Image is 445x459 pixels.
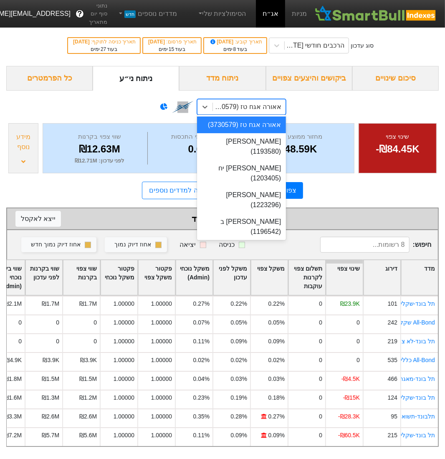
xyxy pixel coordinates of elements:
[208,38,262,46] div: תאריך קובע :
[53,142,145,157] div: ₪12.63M
[151,299,172,308] div: 1.00000
[169,46,174,52] span: 15
[245,142,344,157] div: ₪148.59K
[395,394,435,401] a: תל בונד-שקלי A
[197,213,286,240] div: [PERSON_NAME] ב (1196542)
[319,356,322,365] div: 0
[80,356,97,365] div: ₪3.9K
[148,39,166,45] span: [DATE]
[268,318,285,327] div: 0.05%
[114,5,180,22] a: מדדים נוספיםחדש
[401,357,435,363] a: All-Bond כללי
[56,318,59,327] div: 0
[151,393,172,402] div: 1.00000
[42,393,59,402] div: ₪1.3M
[124,10,136,18] span: חדש
[42,375,59,383] div: ₪1.5M
[72,38,136,46] div: תאריך כניסה לתוקף :
[18,318,22,327] div: 0
[319,337,322,346] div: 0
[388,431,397,440] div: 215
[193,318,210,327] div: 0.07%
[231,375,247,383] div: 0.03%
[193,412,210,421] div: 0.35%
[53,157,145,165] div: לפני עדכון : ₪12.71M
[25,260,62,295] div: Toggle SortBy
[314,5,438,22] img: SmartBull
[42,431,59,440] div: ₪5.7M
[114,431,134,440] div: 1.00000
[319,299,322,308] div: 0
[338,412,360,421] div: -₪28.3K
[77,8,82,20] span: ?
[388,299,397,308] div: 101
[391,300,435,307] a: תל בונד-שקלי 1-3
[193,299,210,308] div: 0.27%
[208,46,262,53] div: בעוד ימים
[233,46,236,52] span: 8
[213,260,250,295] div: Toggle SortBy
[399,319,435,326] a: All-Bond שקלי
[151,318,172,327] div: 1.00000
[150,142,240,157] div: 0.6
[114,318,134,327] div: 1.00000
[93,66,179,91] div: ניתוח ני״ע
[268,412,285,421] div: 0.27%
[56,337,59,346] div: 0
[219,240,235,250] div: כניסה
[319,431,322,440] div: 0
[4,393,22,402] div: ₪1.6M
[142,182,232,199] a: תנאי כניסה למדדים נוספים
[180,240,196,250] div: יציאה
[364,260,400,295] div: Toggle SortBy
[401,432,435,439] a: תל בונד-שקלי
[319,375,322,383] div: 0
[388,337,397,346] div: 219
[42,299,59,308] div: ₪1.7M
[194,5,250,22] a: הסימולציות שלי
[114,299,134,308] div: 1.00000
[73,39,91,45] span: [DATE]
[94,318,97,327] div: 0
[114,393,134,402] div: 1.00000
[245,132,344,142] div: מחזור ממוצע (30 יום)
[151,431,172,440] div: 1.00000
[284,41,344,51] div: הרכבים חודשי [DATE]
[79,375,97,383] div: ₪1.5M
[43,356,59,365] div: ₪3.9K
[193,393,210,402] div: 0.23%
[114,375,134,383] div: 1.00000
[138,260,175,295] div: Toggle SortBy
[231,356,247,365] div: 0.02%
[231,412,247,421] div: 0.28%
[79,431,97,440] div: ₪5.6M
[319,412,322,421] div: 0
[53,132,145,142] div: שווי צפוי בקרנות
[4,299,22,308] div: ₪2.1M
[388,318,397,327] div: 242
[15,211,61,227] button: ייצא לאקסל
[193,356,210,365] div: 0.02%
[197,160,286,187] div: [PERSON_NAME] יח (1203405)
[114,412,134,421] div: 1.00000
[79,393,97,402] div: ₪1.2M
[338,431,360,440] div: -₪60.5K
[197,187,286,213] div: [PERSON_NAME] (1223296)
[11,132,36,152] div: מידע נוסף
[391,412,397,421] div: 95
[231,337,247,346] div: 0.09%
[4,375,22,383] div: ₪1.8M
[268,337,285,346] div: 0.09%
[5,356,22,365] div: ₪4.9K
[268,431,285,440] div: 0.09%
[79,299,97,308] div: ₪1.7M
[268,299,285,308] div: 0.22%
[63,260,100,295] div: Toggle SortBy
[351,41,374,50] div: סוג עדכון
[179,66,265,91] div: ניתוח מדד
[147,46,197,53] div: בעוד ימים
[114,356,134,365] div: 1.00000
[18,337,22,346] div: 0
[369,132,426,142] div: שינוי צפוי
[94,337,97,346] div: 0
